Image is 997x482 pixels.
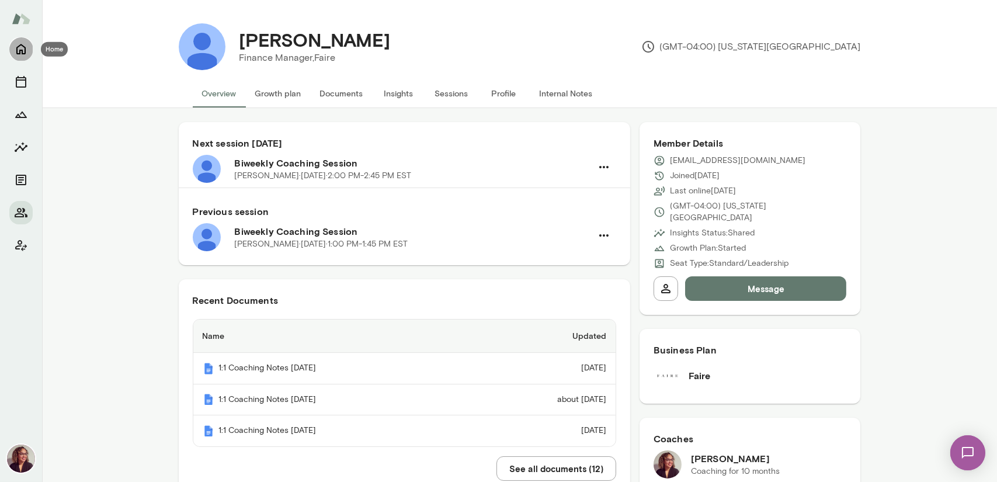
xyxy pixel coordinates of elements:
[311,79,373,108] button: Documents
[473,415,616,446] td: [DATE]
[9,37,33,61] button: Home
[670,200,847,224] p: (GMT-04:00) [US_STATE][GEOGRAPHIC_DATA]
[685,276,847,301] button: Message
[193,415,473,446] th: 1:1 Coaching Notes [DATE]
[689,369,711,383] h6: Faire
[670,170,720,182] p: Joined [DATE]
[670,185,736,197] p: Last online [DATE]
[670,258,788,269] p: Seat Type: Standard/Leadership
[235,156,592,170] h6: Biweekly Coaching Session
[235,238,408,250] p: [PERSON_NAME] · [DATE] · 1:00 PM-1:45 PM EST
[9,201,33,224] button: Members
[246,79,311,108] button: Growth plan
[691,452,780,466] h6: [PERSON_NAME]
[193,136,616,150] h6: Next session [DATE]
[203,425,214,437] img: Mento
[9,168,33,192] button: Documents
[9,136,33,159] button: Insights
[235,224,592,238] h6: Biweekly Coaching Session
[478,79,530,108] button: Profile
[12,8,30,30] img: Mento
[530,79,602,108] button: Internal Notes
[654,136,847,150] h6: Member Details
[691,466,780,477] p: Coaching for 10 months
[7,445,35,473] img: Safaa Khairalla
[235,170,412,182] p: [PERSON_NAME] · [DATE] · 2:00 PM-2:45 PM EST
[193,79,246,108] button: Overview
[193,353,473,384] th: 1:1 Coaching Notes [DATE]
[203,363,214,374] img: Mento
[654,432,847,446] h6: Coaches
[193,293,616,307] h6: Recent Documents
[496,456,616,481] button: See all documents (12)
[641,40,861,54] p: (GMT-04:00) [US_STATE][GEOGRAPHIC_DATA]
[239,51,391,65] p: Finance Manager, Faire
[654,450,682,478] img: Safaa Khairalla
[9,103,33,126] button: Growth Plan
[193,320,473,353] th: Name
[670,242,746,254] p: Growth Plan: Started
[193,384,473,416] th: 1:1 Coaching Notes [DATE]
[670,227,755,239] p: Insights Status: Shared
[203,394,214,405] img: Mento
[239,29,391,51] h4: [PERSON_NAME]
[473,353,616,384] td: [DATE]
[9,70,33,93] button: Sessions
[425,79,478,108] button: Sessions
[41,42,68,57] div: Home
[9,234,33,257] button: Client app
[193,204,616,219] h6: Previous session
[373,79,425,108] button: Insights
[473,320,616,353] th: Updated
[654,343,847,357] h6: Business Plan
[670,155,805,167] p: [EMAIL_ADDRESS][DOMAIN_NAME]
[473,384,616,416] td: about [DATE]
[179,23,225,70] img: Ling Zeng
